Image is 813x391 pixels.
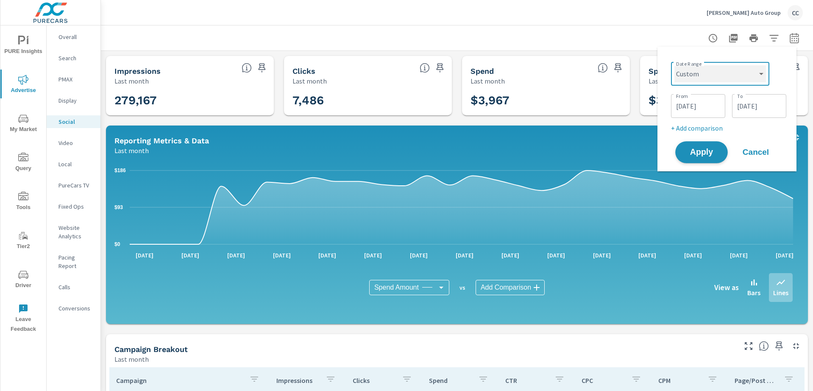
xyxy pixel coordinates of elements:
span: PURE Insights [3,36,44,56]
p: Calls [58,283,94,291]
span: Tools [3,192,44,212]
p: Lines [773,288,788,298]
p: Video [58,139,94,147]
h3: 7,486 [292,93,443,108]
span: Advertise [3,75,44,95]
span: Save this to your personalized report [772,339,786,353]
p: [DATE] [496,251,525,260]
div: nav menu [0,25,46,338]
p: Campaign [116,376,242,385]
text: $93 [114,204,123,210]
p: Last month [471,76,505,86]
p: vs [449,284,476,291]
p: [DATE] [450,251,479,260]
p: [DATE] [632,251,662,260]
p: Last month [649,76,683,86]
p: CPM [658,376,701,385]
span: This is a summary of Social performance results by campaign. Each column can be sorted. [759,341,769,351]
h5: Impressions [114,67,161,75]
p: Page/Post Action [735,376,777,385]
div: Display [47,94,100,107]
div: Video [47,137,100,149]
p: [DATE] [312,251,342,260]
p: [DATE] [404,251,434,260]
p: Last month [292,76,327,86]
span: Leave Feedback [3,304,44,334]
h5: Campaign Breakout [114,345,188,354]
div: CC [788,5,803,20]
p: Pacing Report [58,253,94,270]
span: The number of times an ad was clicked by a consumer. [420,63,430,73]
p: [DATE] [130,251,159,260]
div: Spend Amount [369,280,449,295]
span: Tier2 [3,231,44,251]
p: + Add comparison [671,123,786,133]
p: [DATE] [678,251,708,260]
h3: 279,167 [114,93,265,108]
div: Search [47,52,100,64]
div: Local [47,158,100,170]
span: Driver [3,270,44,290]
span: The amount of money spent on advertising during the period. [598,63,608,73]
p: CPC [582,376,624,385]
button: Make Fullscreen [742,339,755,353]
p: Overall [58,33,94,41]
button: Select Date Range [786,30,803,47]
button: Minimize Widget [789,339,803,353]
p: [DATE] [541,251,571,260]
p: [DATE] [724,251,754,260]
p: PMAX [58,75,94,84]
p: [DATE] [770,251,799,260]
p: Fixed Ops [58,202,94,211]
span: Save this to your personalized report [433,61,447,75]
p: PureCars TV [58,181,94,190]
p: [DATE] [267,251,297,260]
span: Spend Amount [374,283,419,292]
span: Query [3,153,44,173]
p: CTR [505,376,548,385]
div: Calls [47,281,100,293]
h3: $3,967 [471,93,621,108]
div: PureCars TV [47,179,100,192]
p: [DATE] [175,251,205,260]
p: Local [58,160,94,168]
p: Last month [114,76,149,86]
p: Last month [114,145,149,156]
p: Last month [114,354,149,364]
p: Social [58,117,94,126]
p: Spend [429,376,471,385]
h5: Spend [471,67,494,75]
button: Apply Filters [766,30,782,47]
span: Cancel [739,148,773,156]
span: My Market [3,114,44,134]
div: Add Comparison [476,280,545,295]
p: [DATE] [587,251,617,260]
span: Save this to your personalized report [611,61,625,75]
div: Conversions [47,302,100,315]
button: Print Report [745,30,762,47]
h6: View as [714,283,739,292]
div: Overall [47,31,100,43]
div: Fixed Ops [47,200,100,213]
p: Website Analytics [58,223,94,240]
h3: $361 [649,93,799,108]
p: Clicks [353,376,395,385]
span: Apply [684,148,719,156]
span: The number of times an ad was shown on your behalf. [242,63,252,73]
p: Search [58,54,94,62]
div: PMAX [47,73,100,86]
text: $186 [114,168,126,173]
p: Impressions [276,376,319,385]
span: Save this to your personalized report [255,61,269,75]
div: Website Analytics [47,221,100,243]
div: Pacing Report [47,251,100,272]
span: Add Comparison [481,283,531,292]
p: [DATE] [358,251,388,260]
h5: Spend Per Unit Sold [649,67,725,75]
button: Apply [675,141,728,163]
p: Conversions [58,304,94,313]
h5: Reporting Metrics & Data [114,136,209,145]
p: [PERSON_NAME] Auto Group [707,9,781,17]
div: Social [47,115,100,128]
button: Cancel [730,142,781,163]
